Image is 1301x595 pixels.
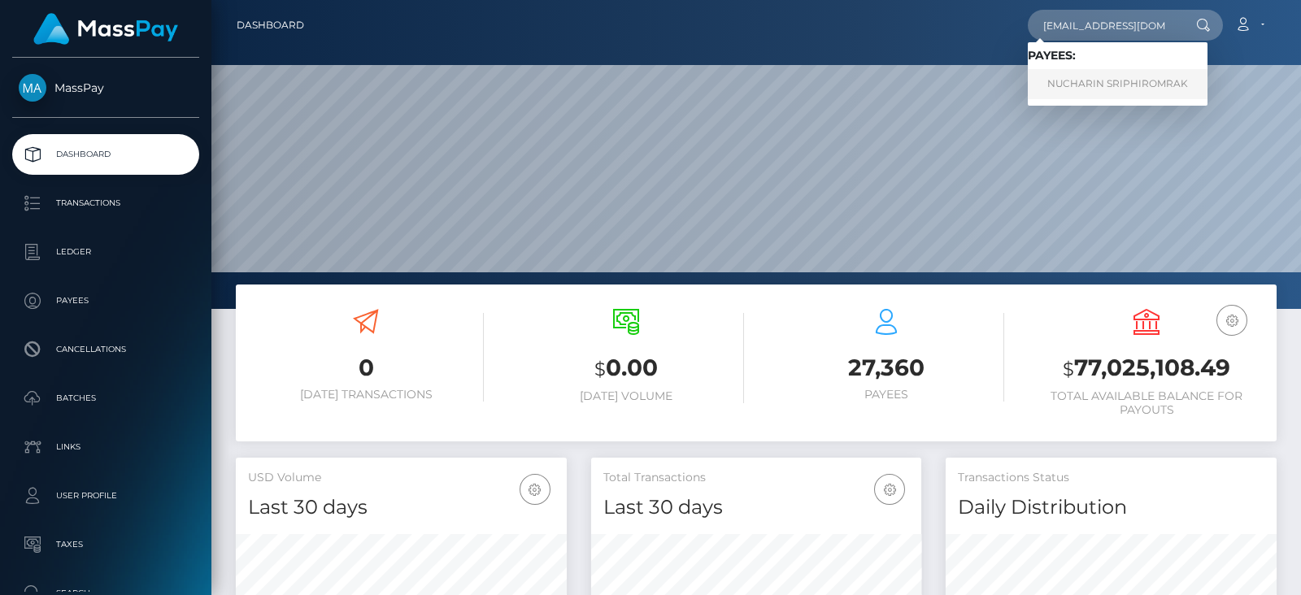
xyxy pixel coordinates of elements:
[19,142,193,167] p: Dashboard
[19,337,193,362] p: Cancellations
[19,532,193,557] p: Taxes
[237,8,304,42] a: Dashboard
[19,435,193,459] p: Links
[19,240,193,264] p: Ledger
[1029,352,1264,385] h3: 77,025,108.49
[958,493,1264,522] h4: Daily Distribution
[19,289,193,313] p: Payees
[248,352,484,384] h3: 0
[12,329,199,370] a: Cancellations
[19,484,193,508] p: User Profile
[248,470,555,486] h5: USD Volume
[603,470,910,486] h5: Total Transactions
[603,493,910,522] h4: Last 30 days
[1028,49,1207,63] h6: Payees:
[1063,358,1074,380] small: $
[508,389,744,403] h6: [DATE] Volume
[768,352,1004,384] h3: 27,360
[1028,69,1207,99] a: NUCHARIN SRIPHIROMRAK
[1029,389,1264,417] h6: Total Available Balance for Payouts
[19,386,193,410] p: Batches
[12,524,199,565] a: Taxes
[12,183,199,224] a: Transactions
[12,232,199,272] a: Ledger
[248,493,555,522] h4: Last 30 days
[1028,10,1181,41] input: Search...
[12,80,199,95] span: MassPay
[12,280,199,321] a: Payees
[508,352,744,385] h3: 0.00
[33,13,178,45] img: MassPay Logo
[12,378,199,419] a: Batches
[19,191,193,215] p: Transactions
[958,470,1264,486] h5: Transactions Status
[12,476,199,516] a: User Profile
[12,427,199,467] a: Links
[19,74,46,102] img: MassPay
[12,134,199,175] a: Dashboard
[248,388,484,402] h6: [DATE] Transactions
[594,358,606,380] small: $
[768,388,1004,402] h6: Payees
